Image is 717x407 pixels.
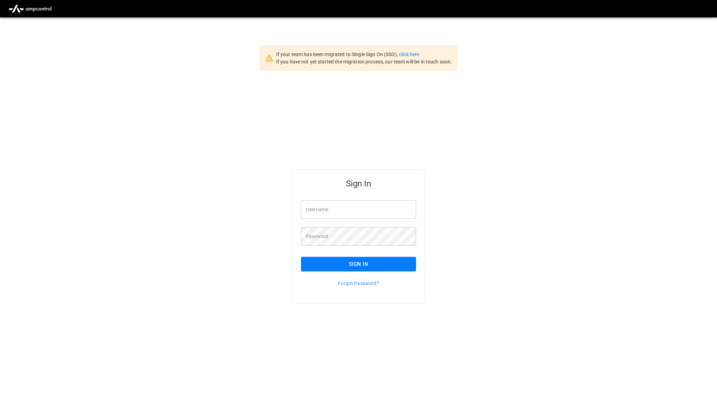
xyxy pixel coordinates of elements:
a: click here. [399,52,421,57]
h5: Sign In [301,178,416,189]
span: If your team has been migrated to Single Sign On (SSO), [276,52,399,57]
span: If you have not yet started the migration process, our team will be in touch soon. [276,59,452,64]
p: Forgot Password? [301,280,416,287]
img: ampcontrol.io logo [6,2,54,15]
button: Sign In [301,257,416,271]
